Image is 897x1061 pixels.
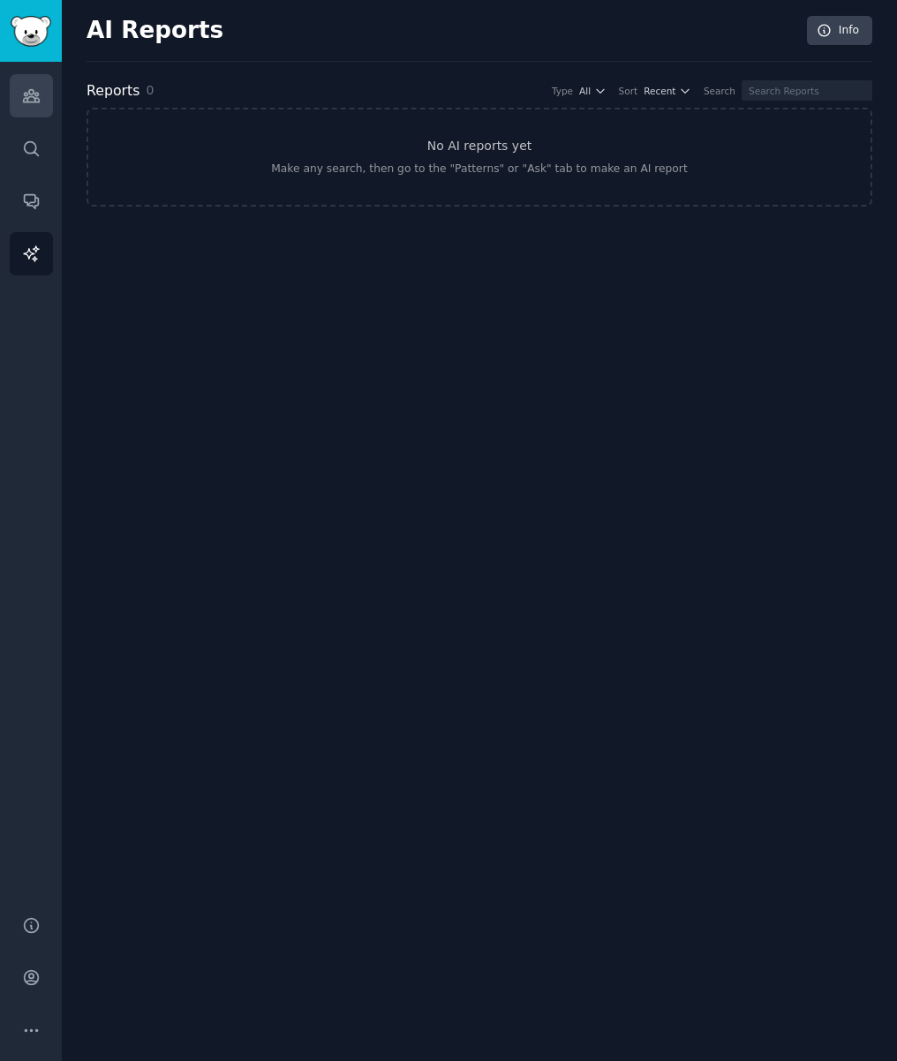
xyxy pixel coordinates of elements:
div: Type [552,85,573,97]
h2: AI Reports [87,17,223,45]
div: Search [704,85,735,97]
h3: No AI reports yet [427,137,532,155]
h2: Reports [87,80,139,102]
span: All [579,85,591,97]
button: Recent [644,85,691,97]
img: GummySearch logo [11,16,51,47]
span: 0 [146,83,154,97]
span: Recent [644,85,675,97]
a: No AI reports yetMake any search, then go to the "Patterns" or "Ask" tab to make an AI report [87,108,872,207]
input: Search Reports [742,80,872,101]
a: Info [807,16,872,46]
div: Make any search, then go to the "Patterns" or "Ask" tab to make an AI report [271,162,687,177]
button: All [579,85,607,97]
div: Sort [619,85,638,97]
